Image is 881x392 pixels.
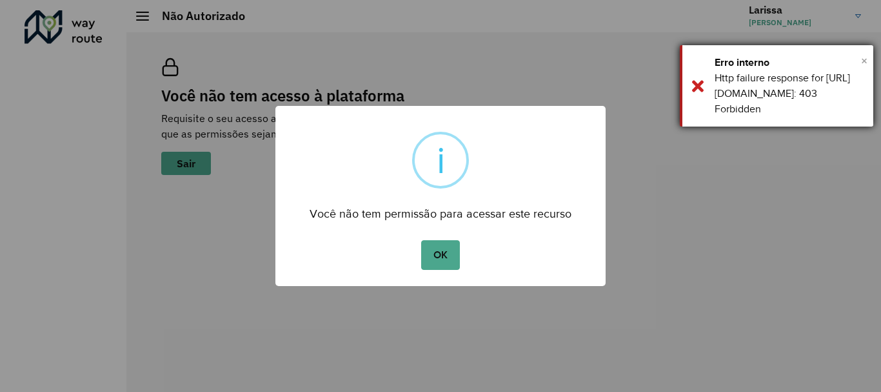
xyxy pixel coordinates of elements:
[861,51,867,70] button: Close
[437,134,445,186] div: i
[275,195,606,224] div: Você não tem permissão para acessar este recurso
[715,70,864,117] div: Http failure response for [URL][DOMAIN_NAME]: 403 Forbidden
[715,55,864,70] div: Erro interno
[861,51,867,70] span: ×
[421,240,459,270] button: OK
